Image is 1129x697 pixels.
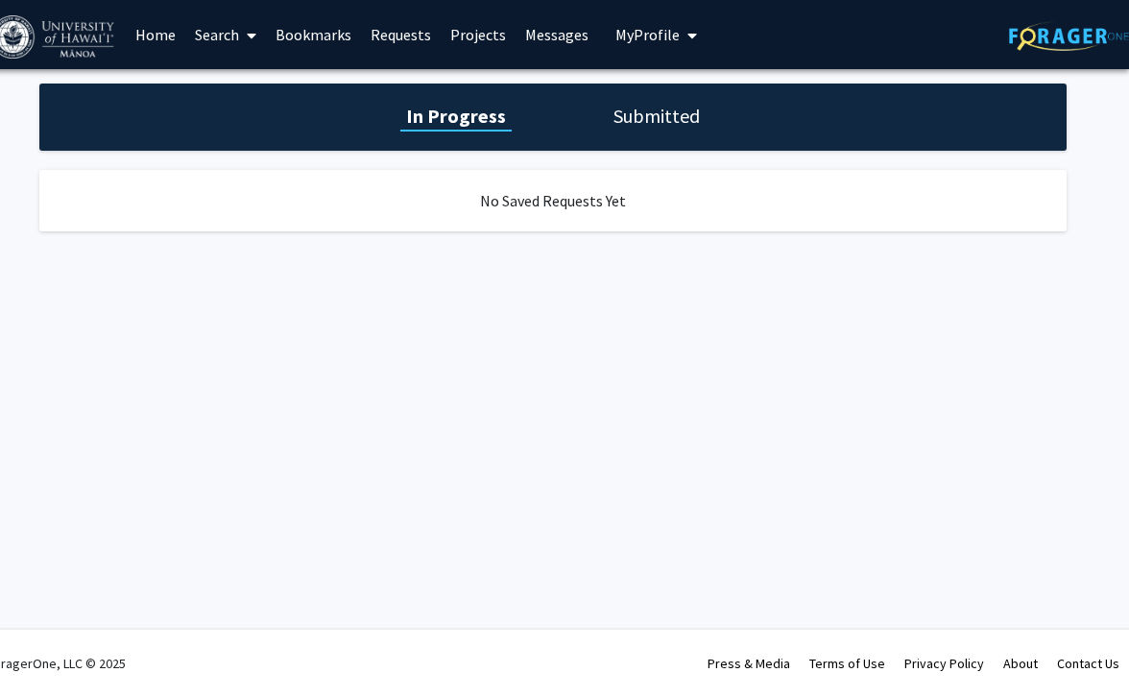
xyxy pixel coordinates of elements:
[126,1,185,68] a: Home
[1009,21,1129,51] img: ForagerOne Logo
[361,1,441,68] a: Requests
[14,611,82,683] iframe: Chat
[516,1,598,68] a: Messages
[904,655,984,672] a: Privacy Policy
[39,170,1067,231] div: No Saved Requests Yet
[708,655,790,672] a: Press & Media
[185,1,266,68] a: Search
[1003,655,1038,672] a: About
[809,655,885,672] a: Terms of Use
[1057,655,1119,672] a: Contact Us
[608,103,706,130] h1: Submitted
[266,1,361,68] a: Bookmarks
[400,103,512,130] h1: In Progress
[441,1,516,68] a: Projects
[615,25,680,44] span: My Profile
